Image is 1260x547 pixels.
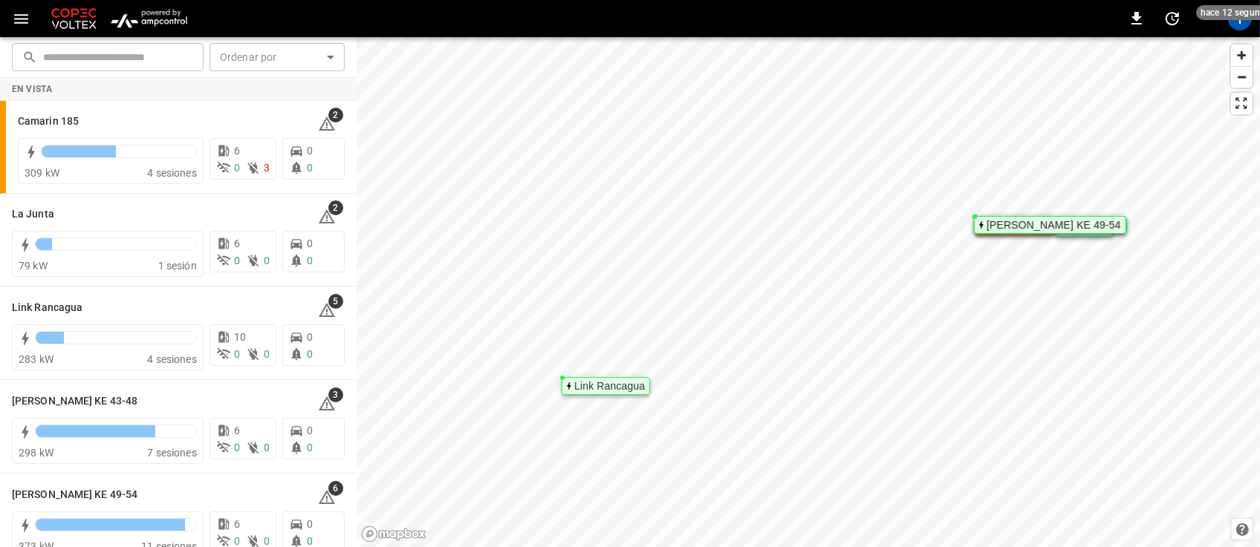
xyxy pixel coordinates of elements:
span: 4 sesiones [147,353,197,365]
span: 0 [307,255,313,266]
div: [PERSON_NAME] KE 49-54 [987,220,1121,229]
h6: Camarin 185 [18,114,79,130]
span: 5 [328,294,343,309]
span: 0 [234,535,240,547]
span: 79 kW [19,260,48,272]
button: Zoom in [1231,45,1253,66]
span: 10 [234,331,246,343]
a: Mapbox homepage [361,525,426,543]
button: Zoom out [1231,66,1253,88]
img: ampcontrol.io logo [105,4,192,33]
span: 0 [234,162,240,174]
span: 0 [234,348,240,360]
h6: La Junta [12,206,54,223]
span: 6 [234,238,240,249]
span: 0 [307,425,313,436]
span: 0 [307,442,313,453]
span: 0 [234,255,240,266]
strong: En vista [12,84,52,94]
span: 0 [307,238,313,249]
div: Link Rancagua [574,381,645,390]
div: Map marker [974,216,1126,234]
span: 6 [234,425,240,436]
img: Customer Logo [48,4,100,33]
span: 0 [307,535,313,547]
span: 6 [234,518,240,530]
span: 0 [234,442,240,453]
div: Map marker [562,377,650,395]
span: 0 [264,442,270,453]
button: set refresh interval [1160,7,1184,30]
span: 0 [264,348,270,360]
span: 283 kW [19,353,53,365]
span: 3 [264,162,270,174]
span: 0 [307,145,313,157]
h6: Link Rancagua [12,300,82,316]
span: Zoom out [1231,67,1253,88]
span: 0 [264,535,270,547]
span: 309 kW [25,167,59,179]
span: 2 [328,108,343,122]
span: 0 [307,162,313,174]
span: 298 kW [19,447,53,459]
span: 1 sesión [158,260,197,272]
h6: Loza Colon KE 43-48 [12,393,137,410]
span: 0 [307,518,313,530]
span: 0 [307,331,313,343]
span: 4 sesiones [147,167,197,179]
span: 6 [328,481,343,496]
span: 0 [307,348,313,360]
span: 2 [328,200,343,215]
span: 3 [328,387,343,402]
span: 6 [234,145,240,157]
span: 7 sesiones [147,447,197,459]
span: 0 [264,255,270,266]
h6: Loza Colon KE 49-54 [12,487,137,503]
